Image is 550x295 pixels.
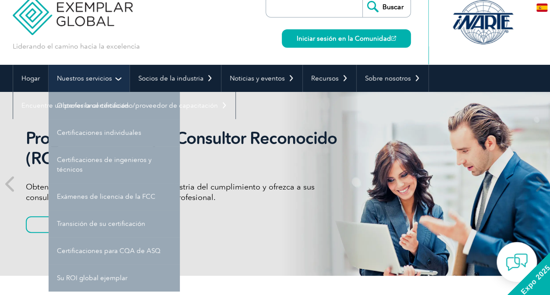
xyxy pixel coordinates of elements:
[138,74,203,82] font: Socios de la industria
[365,74,411,82] font: Sobre nosotros
[311,74,339,82] font: Recursos
[26,216,138,233] a: Más información
[536,4,547,12] img: es
[230,74,285,82] font: Noticias y eventos
[21,74,40,82] font: Hogar
[57,220,145,228] font: Transición de su certificación
[57,156,151,173] font: Certificaciones de ingenieros y técnicos
[21,102,218,109] font: Encuentre un profesional certificado/proveedor de capacitación
[26,128,337,169] font: Programa de Grupo Consultor Reconocido (RCG)
[49,65,130,92] a: Nuestros servicios
[57,129,141,137] font: Certificaciones individuales
[13,65,48,92] a: Hogar
[57,74,112,82] font: Nuestros servicios
[391,36,396,41] img: open_square.png
[57,247,161,255] font: Certificaciones para CQA de ASQ
[49,119,180,146] a: Certificaciones individuales
[49,183,180,210] a: Exámenes de licencia de la FCC
[49,264,180,291] a: Su ROI global ejemplar
[130,65,221,92] a: Socios de la industria
[49,146,180,183] a: Certificaciones de ingenieros y técnicos
[57,193,155,200] font: Exámenes de licencia de la FCC
[13,42,140,50] font: Liderando el camino hacia la excelencia
[221,65,302,92] a: Noticias y eventos
[49,237,180,264] a: Certificaciones para CQA de ASQ
[57,274,127,282] font: Su ROI global ejemplar
[49,210,180,237] a: Transición de su certificación
[506,251,528,273] img: contact-chat.png
[13,92,235,119] a: Encuentre un profesional certificado/proveedor de capacitación
[357,65,428,92] a: Sobre nosotros
[282,29,411,48] a: Iniciar sesión en la Comunidad
[297,35,391,42] font: Iniciar sesión en la Comunidad
[26,182,315,202] font: Obtenga reconocimiento global en la industria del cumplimiento y ofrezca a sus consultores indivi...
[303,65,356,92] a: Recursos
